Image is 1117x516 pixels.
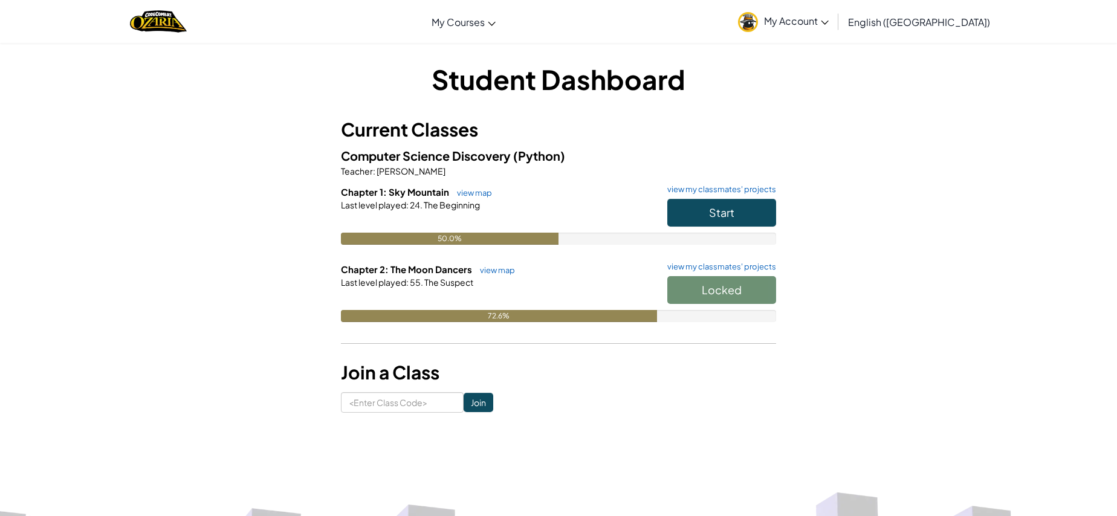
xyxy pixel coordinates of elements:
span: The Suspect [423,277,473,288]
a: My Account [732,2,835,40]
a: English ([GEOGRAPHIC_DATA]) [842,5,996,38]
a: Ozaria by CodeCombat logo [130,9,186,34]
span: Last level played [341,277,406,288]
div: 50.0% [341,233,558,245]
span: Chapter 2: The Moon Dancers [341,263,474,275]
span: 55. [409,277,423,288]
span: (Python) [513,148,565,163]
h3: Current Classes [341,116,776,143]
span: Last level played [341,199,406,210]
span: [PERSON_NAME] [375,166,445,176]
span: 24. [409,199,423,210]
span: My Account [764,15,829,27]
span: : [406,277,409,288]
span: : [373,166,375,176]
span: : [406,199,409,210]
div: 72.6% [341,310,657,322]
input: Join [464,393,493,412]
img: avatar [738,12,758,32]
a: view map [451,188,492,198]
a: view map [474,265,515,275]
a: view my classmates' projects [661,263,776,271]
a: view my classmates' projects [661,185,776,193]
a: My Courses [426,5,502,38]
h3: Join a Class [341,359,776,386]
span: Teacher [341,166,373,176]
span: The Beginning [423,199,480,210]
img: Home [130,9,186,34]
h1: Student Dashboard [341,60,776,98]
input: <Enter Class Code> [341,392,464,413]
span: Chapter 1: Sky Mountain [341,186,451,198]
span: English ([GEOGRAPHIC_DATA]) [848,16,990,28]
span: My Courses [432,16,485,28]
span: Start [709,205,734,219]
span: Computer Science Discovery [341,148,513,163]
button: Start [667,199,776,227]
